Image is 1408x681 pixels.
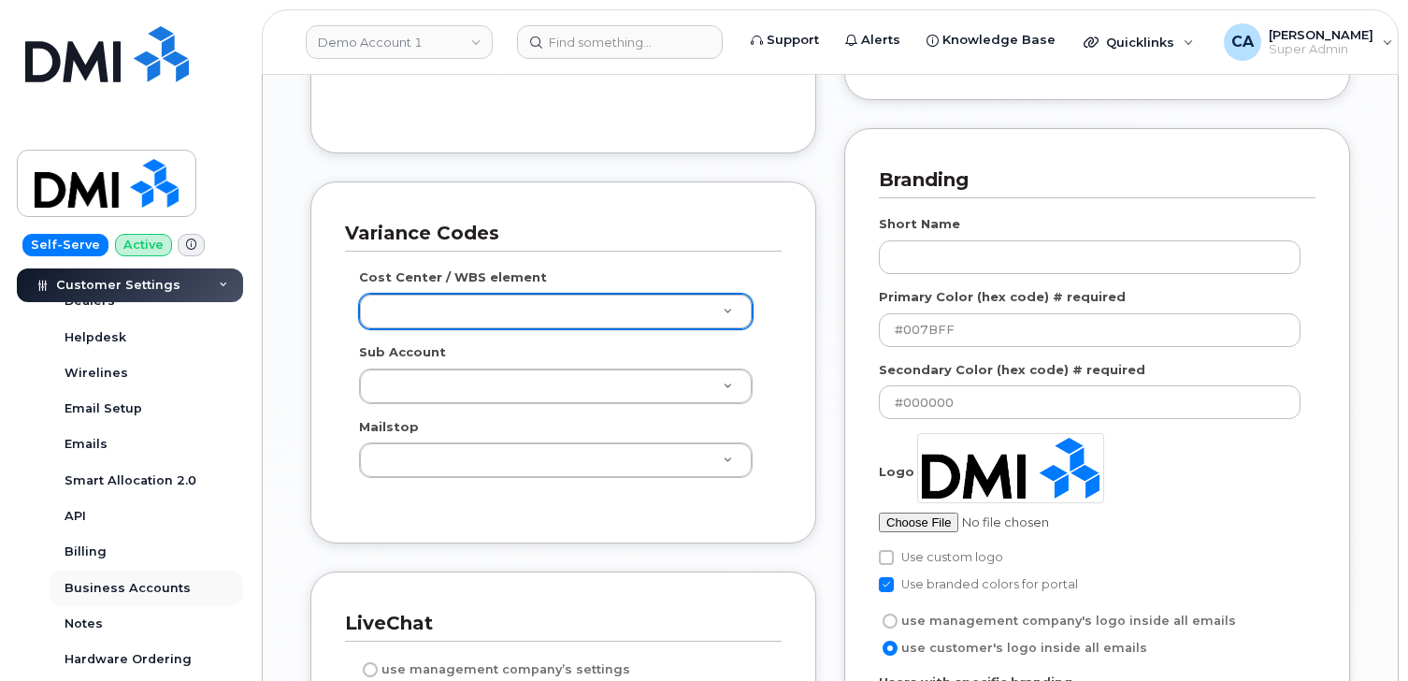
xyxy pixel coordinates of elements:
[879,610,1236,632] label: use management company's logo inside all emails
[942,31,1056,50] span: Knowledge Base
[879,463,914,481] label: Logo
[879,385,1300,419] input: Example: #00FF00
[879,288,1126,306] label: Primary Color (hex code) # required
[883,641,898,656] input: use customer's logo inside all emails
[738,22,832,59] a: Support
[879,215,960,233] label: Short Name
[1211,23,1406,61] div: Carl Ausdenmoore
[1231,31,1254,53] span: CA
[879,546,1003,569] label: Use custom logo
[879,550,894,565] input: Use custom logo
[359,268,547,286] label: Cost Center / WBS element
[879,313,1300,347] input: Example: #00FF00
[359,659,630,681] label: use management company’s settings
[345,611,768,636] h3: LiveChat
[1070,23,1207,61] div: Quicklinks
[1269,27,1373,42] span: [PERSON_NAME]
[879,361,1145,379] label: Secondary Color (hex code) # required
[1269,42,1373,57] span: Super Admin
[917,433,1104,503] img: DMI Inc
[1106,35,1174,50] span: Quicklinks
[359,343,446,361] label: Sub Account
[879,637,1147,659] label: use customer's logo inside all emails
[879,577,894,592] input: Use branded colors for portal
[345,221,768,246] h3: Variance Codes
[861,31,900,50] span: Alerts
[879,573,1078,596] label: Use branded colors for portal
[879,167,1301,193] h3: Branding
[767,31,819,50] span: Support
[832,22,913,59] a: Alerts
[517,25,723,59] input: Find something...
[306,25,493,59] a: Demo Account 1
[359,418,419,436] label: Mailstop
[363,662,378,677] input: use management company’s settings
[913,22,1069,59] a: Knowledge Base
[883,614,898,629] input: use management company's logo inside all emails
